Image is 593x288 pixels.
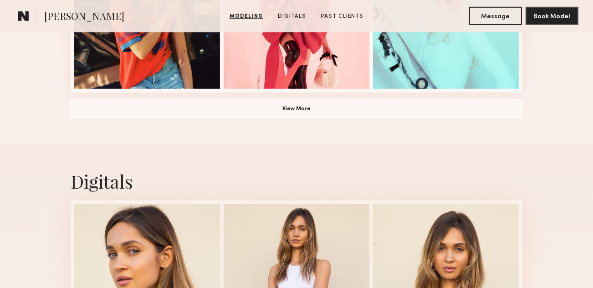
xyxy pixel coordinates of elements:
button: Book Model [526,7,578,25]
button: View More [71,100,522,118]
button: Message [469,7,522,25]
div: Digitals [71,169,522,193]
a: Past Clients [317,12,367,21]
span: [PERSON_NAME] [44,9,124,25]
a: Digitals [274,12,310,21]
a: Book Model [526,12,578,20]
a: Modeling [226,12,267,21]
